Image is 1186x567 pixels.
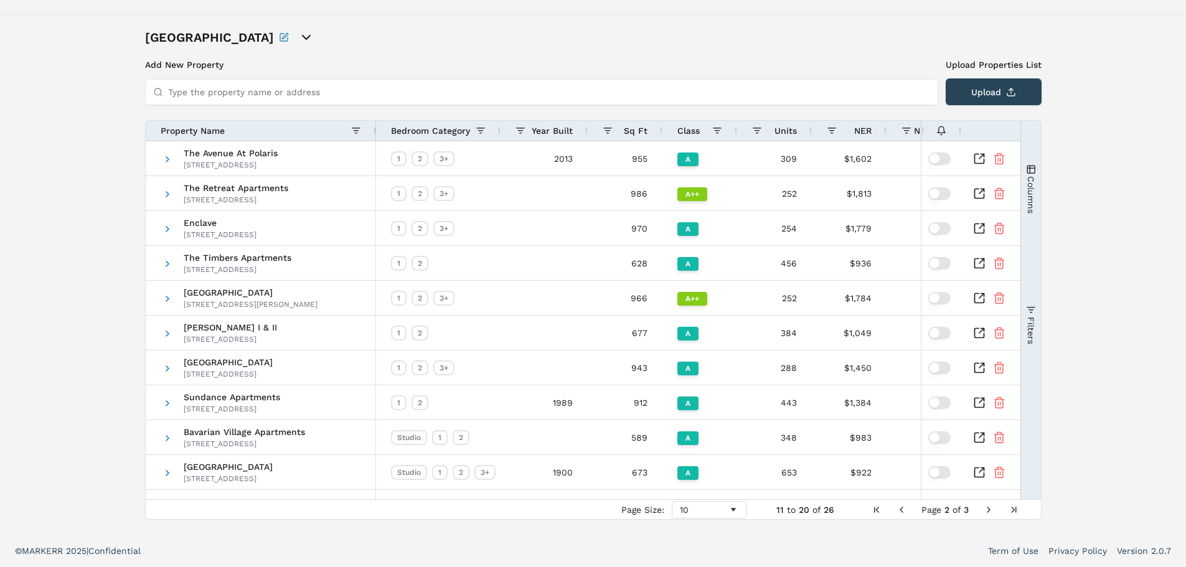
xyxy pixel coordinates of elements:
div: 3+ [433,221,454,236]
div: A++ [677,292,707,306]
div: 348 [737,420,812,454]
div: [STREET_ADDRESS] [184,195,288,205]
div: $1.68 [887,141,974,176]
button: Remove Property From Portfolio [993,362,1005,374]
div: 2 [453,430,469,445]
div: 1900 [501,455,588,489]
div: $1.52 [887,385,974,419]
div: Page Size: [621,505,664,515]
div: 2 [453,465,469,480]
div: $983 [812,420,887,454]
div: $1,779 [812,211,887,245]
div: [STREET_ADDRESS] [184,369,273,379]
div: 1 [391,256,407,271]
div: [STREET_ADDRESS] [184,404,280,414]
div: 673 [588,455,662,489]
div: $1.55 [887,316,974,350]
h1: [GEOGRAPHIC_DATA] [145,29,274,46]
div: 2 [412,221,428,236]
div: $1,450 [812,350,887,385]
div: 288 [737,350,812,385]
div: $1.54 [887,350,974,385]
h3: Add New Property [145,59,938,71]
span: Units [774,126,797,136]
span: Sundance Apartments [184,393,280,401]
div: $1.85 [887,281,974,315]
div: 2 [412,186,428,201]
div: 3+ [433,360,454,375]
span: Enclave [184,218,256,227]
div: 1 [391,326,407,340]
div: A [677,152,699,166]
div: Studio [391,430,427,445]
span: Class [677,126,700,136]
span: 3 [964,505,969,515]
div: $1,784 [812,281,887,315]
div: Last Page [1009,505,1019,515]
a: Version 2.0.7 [1117,545,1171,557]
span: [PERSON_NAME] I & II [184,323,277,332]
span: NER [854,126,872,136]
span: Confidential [88,546,141,556]
span: of [953,505,961,515]
button: Remove Property From Portfolio [993,152,1005,165]
span: The Retreat Apartments [184,184,288,192]
span: of [812,505,821,515]
div: 2 [412,256,428,271]
div: $1.49 [887,246,974,280]
div: [STREET_ADDRESS] [184,439,305,449]
div: 1 [391,186,407,201]
div: 254 [737,211,812,245]
div: A [677,362,699,375]
div: $1.83 [887,211,974,245]
div: 677 [588,316,662,350]
span: Columns [1025,176,1035,213]
div: $1.67 [887,420,974,454]
label: Upload Properties List [946,59,1042,71]
div: 1 [391,221,407,236]
div: $1,384 [812,385,887,419]
div: [STREET_ADDRESS] [184,265,291,274]
div: 1 [432,430,448,445]
div: [STREET_ADDRESS][PERSON_NAME] [184,299,318,309]
button: open portfolio options [299,30,314,45]
span: 20 [799,505,809,515]
span: [GEOGRAPHIC_DATA] [184,462,273,471]
div: 1 [391,291,407,306]
div: 3+ [474,465,496,480]
div: 955 [588,141,662,176]
div: 384 [737,316,812,350]
div: 2 [412,151,428,166]
div: Previous Page [897,505,906,515]
span: 11 [776,505,784,515]
button: Remove Property From Portfolio [993,396,1005,409]
span: 26 [824,505,834,515]
div: 970 [588,211,662,245]
div: 966 [588,281,662,315]
div: 443 [737,385,812,419]
span: The Timbers Apartments [184,253,291,262]
button: Remove Property From Portfolio [993,187,1005,200]
a: Inspect Comparable [973,431,986,444]
span: The Avenue At Polaris [184,149,278,157]
div: 3+ [433,291,454,306]
span: to [787,505,796,515]
div: 2 [412,360,428,375]
div: 1 [432,465,448,480]
div: 10 [680,505,728,515]
div: 912 [588,385,662,419]
span: MARKERR [22,546,66,556]
span: [GEOGRAPHIC_DATA] [184,288,318,297]
a: Inspect Comparable [973,222,986,235]
span: NER/Sq Ft [914,126,959,136]
div: $922 [812,455,887,489]
button: Remove Property From Portfolio [993,466,1005,479]
div: 653 [737,455,812,489]
div: $1.84 [887,176,974,210]
div: 986 [588,176,662,210]
div: 2 [412,395,428,410]
div: [STREET_ADDRESS] [184,474,273,484]
div: [STREET_ADDRESS] [184,160,278,170]
div: 628 [588,246,662,280]
a: Inspect Comparable [973,396,986,409]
